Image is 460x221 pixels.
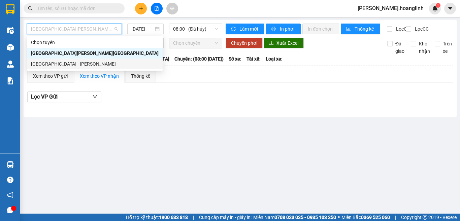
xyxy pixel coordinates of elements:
span: 1 [437,3,439,8]
span: aim [170,6,174,11]
div: Hà Nội - Quảng Bình [27,59,163,69]
img: icon-new-feature [432,5,438,11]
div: Chọn tuyến [31,39,159,46]
span: Loại xe: [266,55,283,63]
img: warehouse-icon [7,61,14,68]
div: Thống kê [131,72,150,80]
div: Xem theo VP nhận [80,72,119,80]
button: file-add [151,3,163,14]
span: plus [139,6,143,11]
sup: 1 [436,3,440,8]
span: Trên xe [440,40,455,55]
strong: 1900 633 818 [159,215,188,220]
button: In đơn chọn [302,24,339,34]
span: Đã giao [393,40,407,55]
input: 15/08/2025 [131,25,154,33]
span: 08:00 - (Đã hủy) [173,24,218,34]
button: plus [135,3,147,14]
span: bar-chart [346,27,352,32]
span: Chuyến: (08:00 [DATE]) [174,55,224,63]
span: [PERSON_NAME].hoanglinh [352,4,429,12]
div: [GEOGRAPHIC_DATA] - [PERSON_NAME] [31,60,159,68]
button: caret-down [444,3,456,14]
span: | [395,214,396,221]
button: aim [166,3,178,14]
img: solution-icon [7,77,14,84]
span: down [92,94,98,99]
span: ⚪️ [338,216,340,219]
span: sync [231,27,237,32]
input: Tìm tên, số ĐT hoặc mã đơn [37,5,117,12]
div: Xem theo VP gửi [33,72,68,80]
button: syncLàm mới [226,24,264,34]
span: Số xe: [229,55,241,63]
span: Miền Nam [253,214,336,221]
span: | [193,214,194,221]
img: warehouse-icon [7,27,14,34]
span: printer [271,27,277,32]
div: Quảng Bình - Hà Nội [27,48,163,59]
span: Lọc CR [393,25,411,33]
span: copyright [423,215,427,220]
span: caret-down [447,5,453,11]
span: Miền Bắc [341,214,390,221]
strong: 0708 023 035 - 0935 103 250 [274,215,336,220]
span: In phơi [280,25,295,33]
span: file-add [154,6,159,11]
button: Lọc VP Gửi [27,91,101,102]
button: Chuyển phơi [226,38,263,48]
span: Cung cấp máy in - giấy in: [199,214,252,221]
button: printerIn phơi [266,24,301,34]
span: Thống kê [355,25,375,33]
strong: 0369 525 060 [361,215,390,220]
div: Chọn tuyến [27,37,163,48]
span: Quảng Bình - Hà Nội [31,24,118,34]
span: search [28,6,33,11]
button: bar-chartThống kê [341,24,380,34]
span: Hỗ trợ kỹ thuật: [126,214,188,221]
span: Làm mới [239,25,259,33]
button: downloadXuất Excel [264,38,304,48]
span: Lọc CC [412,25,430,33]
span: Lọc VP Gửi [31,93,58,101]
span: Chọn chuyến [173,38,218,48]
div: [GEOGRAPHIC_DATA][PERSON_NAME][GEOGRAPHIC_DATA] [31,49,159,57]
img: logo-vxr [6,4,14,14]
img: warehouse-icon [7,44,14,51]
span: message [7,207,13,213]
img: warehouse-icon [7,161,14,168]
span: notification [7,192,13,198]
span: Tài xế: [247,55,261,63]
span: question-circle [7,177,13,183]
span: Kho nhận [416,40,433,55]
